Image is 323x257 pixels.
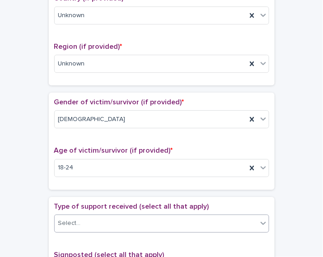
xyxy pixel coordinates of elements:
[54,98,184,106] span: Gender of victim/survivor (if provided)
[58,163,74,173] span: 18-24
[54,43,122,50] span: Region (if provided)
[58,59,85,69] span: Unknown
[58,115,126,124] span: [DEMOGRAPHIC_DATA]
[58,11,85,20] span: Unknown
[58,219,81,228] div: Select...
[54,147,173,154] span: Age of victim/survivor (if provided)
[54,203,209,210] span: Type of support received (select all that apply)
